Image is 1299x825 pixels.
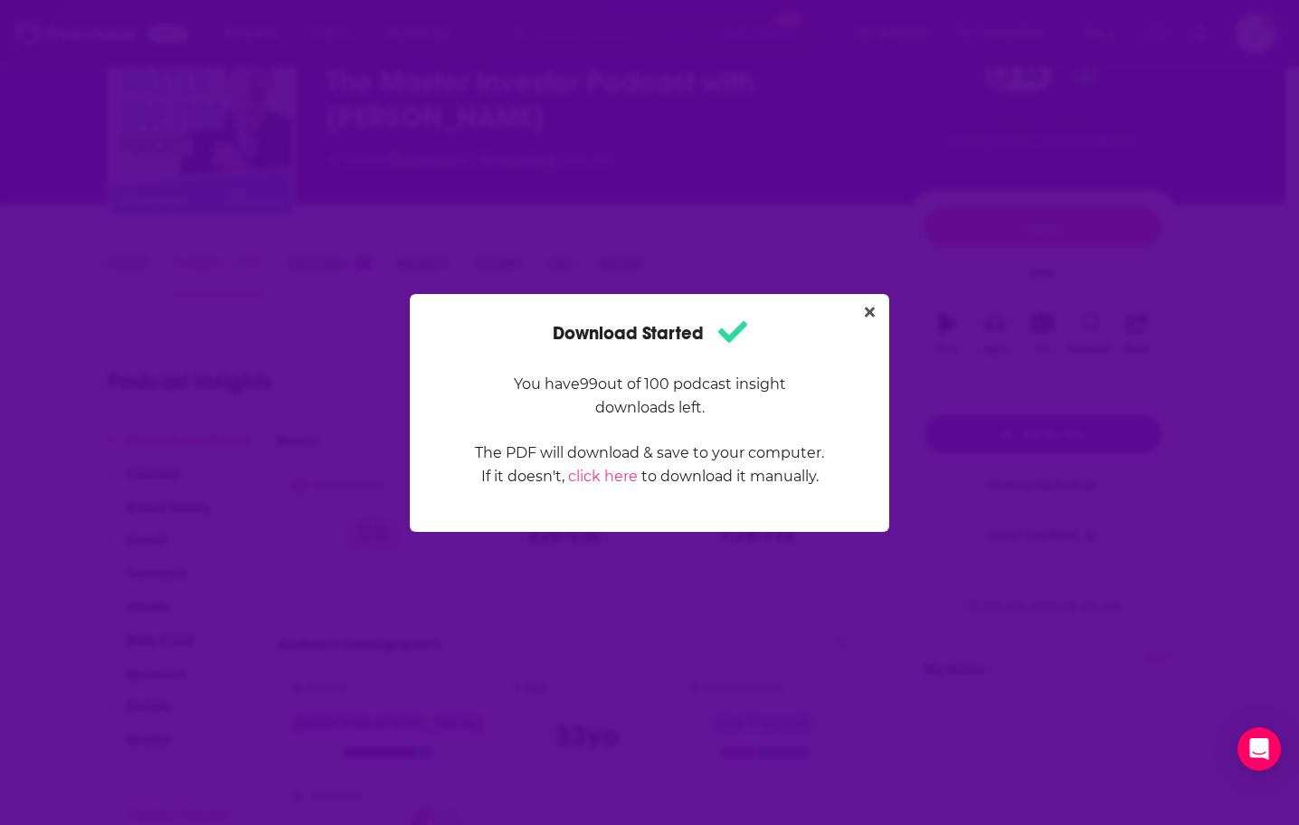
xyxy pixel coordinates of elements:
button: Close [858,301,882,324]
h1: Download Started [553,316,747,351]
p: The PDF will download & save to your computer. If it doesn't, to download it manually. [474,441,825,488]
a: click here [568,468,638,485]
div: Open Intercom Messenger [1237,727,1281,771]
p: You have 99 out of 100 podcast insight downloads left. [474,373,825,420]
